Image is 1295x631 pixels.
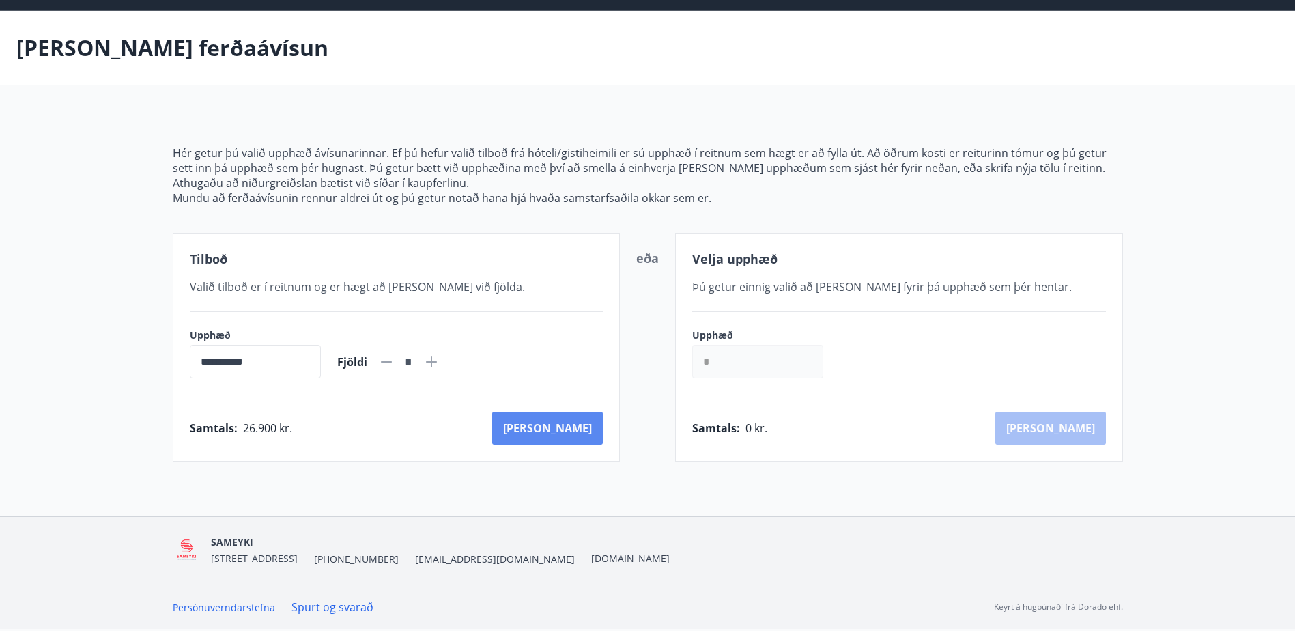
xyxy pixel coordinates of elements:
span: Samtals : [692,421,740,436]
a: [DOMAIN_NAME] [591,552,670,565]
label: Upphæð [692,328,837,342]
span: Þú getur einnig valið að [PERSON_NAME] fyrir þá upphæð sem þér hentar. [692,279,1072,294]
span: 26.900 kr. [243,421,292,436]
span: SAMEYKI [211,535,253,548]
button: [PERSON_NAME] [492,412,603,445]
p: Hér getur þú valið upphæð ávísunarinnar. Ef þú hefur valið tilboð frá hóteli/gistiheimili er sú u... [173,145,1123,176]
span: [EMAIL_ADDRESS][DOMAIN_NAME] [415,552,575,566]
span: eða [636,250,659,266]
span: 0 kr. [745,421,767,436]
p: Mundu að ferðaávísunin rennur aldrei út og þú getur notað hana hjá hvaða samstarfsaðila okkar sem... [173,191,1123,206]
span: [STREET_ADDRESS] [211,552,298,565]
span: Velja upphæð [692,251,778,267]
a: Persónuverndarstefna [173,601,275,614]
span: [PHONE_NUMBER] [314,552,399,566]
span: Tilboð [190,251,227,267]
span: Fjöldi [337,354,367,369]
p: Keyrt á hugbúnaði frá Dorado ehf. [994,601,1123,613]
img: 5QO2FORUuMeaEQbdwbcTl28EtwdGrpJ2a0ZOehIg.png [173,535,201,565]
span: Samtals : [190,421,238,436]
p: Athugaðu að niðurgreiðslan bætist við síðar í kaupferlinu. [173,176,1123,191]
a: Spurt og svarað [291,600,373,615]
p: [PERSON_NAME] ferðaávísun [16,33,328,63]
span: Valið tilboð er í reitnum og er hægt að [PERSON_NAME] við fjölda. [190,279,525,294]
label: Upphæð [190,328,321,342]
